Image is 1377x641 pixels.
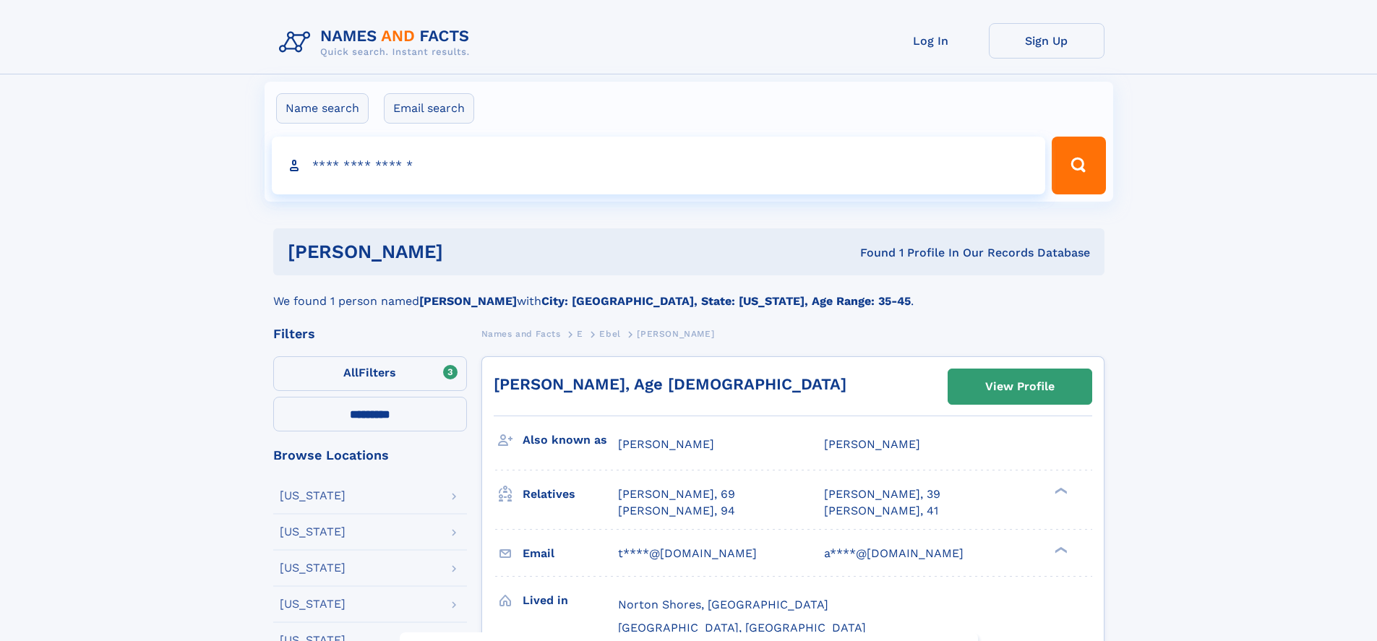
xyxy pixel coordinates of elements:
[637,329,714,339] span: [PERSON_NAME]
[618,598,828,611] span: Norton Shores, [GEOGRAPHIC_DATA]
[824,486,940,502] a: [PERSON_NAME], 39
[873,23,989,59] a: Log In
[948,369,1091,404] a: View Profile
[280,562,346,574] div: [US_STATE]
[824,503,938,519] a: [PERSON_NAME], 41
[618,486,735,502] a: [PERSON_NAME], 69
[523,588,618,613] h3: Lived in
[276,93,369,124] label: Name search
[273,327,467,340] div: Filters
[343,366,359,379] span: All
[599,324,620,343] a: Ebel
[1051,486,1068,496] div: ❯
[541,294,911,308] b: City: [GEOGRAPHIC_DATA], State: [US_STATE], Age Range: 35-45
[577,324,583,343] a: E
[618,621,866,634] span: [GEOGRAPHIC_DATA], [GEOGRAPHIC_DATA]
[651,245,1090,261] div: Found 1 Profile In Our Records Database
[824,437,920,451] span: [PERSON_NAME]
[280,490,346,502] div: [US_STATE]
[577,329,583,339] span: E
[985,370,1055,403] div: View Profile
[1051,545,1068,554] div: ❯
[280,598,346,610] div: [US_STATE]
[273,275,1104,310] div: We found 1 person named with .
[273,356,467,391] label: Filters
[481,324,561,343] a: Names and Facts
[272,137,1046,194] input: search input
[273,449,467,462] div: Browse Locations
[523,541,618,566] h3: Email
[618,437,714,451] span: [PERSON_NAME]
[419,294,517,308] b: [PERSON_NAME]
[494,375,846,393] a: [PERSON_NAME], Age [DEMOGRAPHIC_DATA]
[288,243,652,261] h1: [PERSON_NAME]
[523,482,618,507] h3: Relatives
[1052,137,1105,194] button: Search Button
[989,23,1104,59] a: Sign Up
[599,329,620,339] span: Ebel
[618,503,735,519] a: [PERSON_NAME], 94
[280,526,346,538] div: [US_STATE]
[523,428,618,452] h3: Also known as
[273,23,481,62] img: Logo Names and Facts
[384,93,474,124] label: Email search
